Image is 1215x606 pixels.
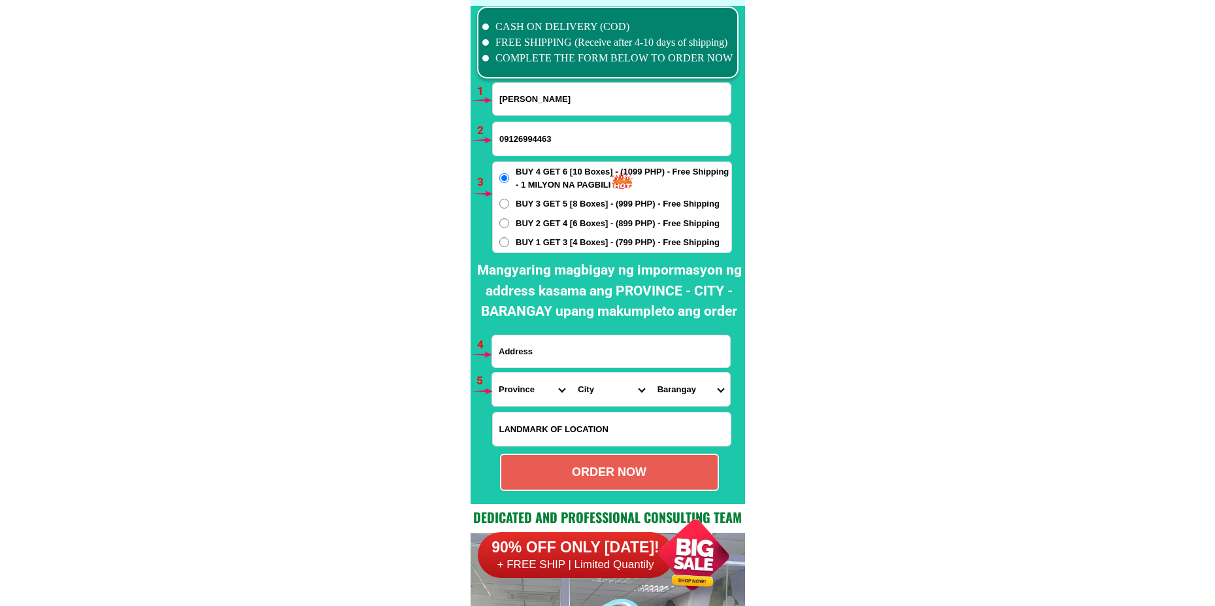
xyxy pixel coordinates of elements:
input: BUY 4 GET 6 [10 Boxes] - (1099 PHP) - Free Shipping - 1 MILYON NA PAGBILI [499,173,509,183]
input: Input address [492,335,730,367]
h6: 90% OFF ONLY [DATE]! [478,538,674,558]
h6: 4 [477,337,492,354]
h6: + FREE SHIP | Limited Quantily [478,558,674,572]
h6: 5 [476,373,491,390]
input: Input LANDMARKOFLOCATION [493,412,731,446]
li: COMPLETE THE FORM BELOW TO ORDER NOW [482,50,733,66]
h2: Mangyaring magbigay ng impormasyon ng address kasama ang PROVINCE - CITY - BARANGAY upang makumpl... [474,260,745,322]
h6: 3 [477,174,492,191]
span: BUY 2 GET 4 [6 Boxes] - (899 PHP) - Free Shipping [516,217,720,230]
div: ORDER NOW [501,463,718,481]
input: BUY 3 GET 5 [8 Boxes] - (999 PHP) - Free Shipping [499,199,509,209]
h2: Dedicated and professional consulting team [471,507,745,527]
li: FREE SHIPPING (Receive after 4-10 days of shipping) [482,35,733,50]
h6: 2 [477,122,492,139]
input: BUY 1 GET 3 [4 Boxes] - (799 PHP) - Free Shipping [499,237,509,247]
span: BUY 4 GET 6 [10 Boxes] - (1099 PHP) - Free Shipping - 1 MILYON NA PAGBILI [516,165,731,191]
span: BUY 1 GET 3 [4 Boxes] - (799 PHP) - Free Shipping [516,236,720,249]
li: CASH ON DELIVERY (COD) [482,19,733,35]
select: Select commune [651,373,730,406]
input: Input phone_number [493,122,731,156]
select: Select district [571,373,650,406]
select: Select province [492,373,571,406]
input: Input full_name [493,83,731,115]
input: BUY 2 GET 4 [6 Boxes] - (899 PHP) - Free Shipping [499,218,509,228]
h6: 1 [477,83,492,100]
span: BUY 3 GET 5 [8 Boxes] - (999 PHP) - Free Shipping [516,197,720,210]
